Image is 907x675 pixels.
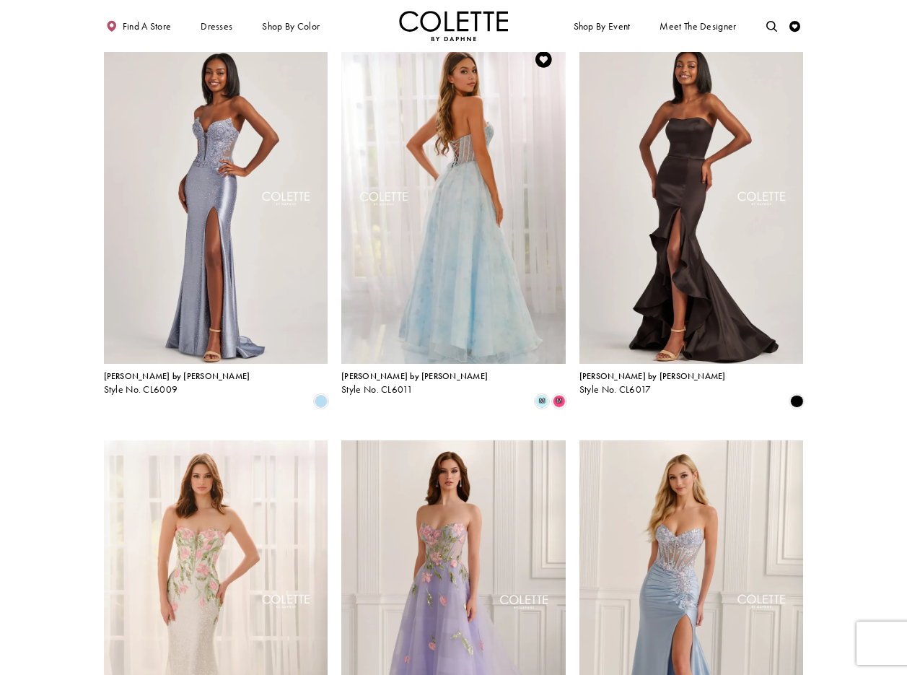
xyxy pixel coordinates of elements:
[579,370,726,382] span: [PERSON_NAME] by [PERSON_NAME]
[553,395,566,408] i: Pink Floral
[341,38,566,364] a: Visit Colette by Daphne Style No. CL6011 Page
[787,11,804,41] a: Check Wishlist
[579,372,726,395] div: Colette by Daphne Style No. CL6017
[657,11,740,41] a: Meet the designer
[104,11,174,41] a: Find a store
[201,21,232,32] span: Dresses
[104,370,250,382] span: [PERSON_NAME] by [PERSON_NAME]
[571,11,633,41] span: Shop By Event
[315,395,328,408] i: Cloud Blue
[104,372,250,395] div: Colette by Daphne Style No. CL6009
[341,372,488,395] div: Colette by Daphne Style No. CL6011
[574,21,631,32] span: Shop By Event
[532,48,555,71] a: Add to Wishlist
[763,11,780,41] a: Toggle search
[123,21,172,32] span: Find a store
[104,38,328,364] a: Visit Colette by Daphne Style No. CL6009 Page
[579,383,652,396] span: Style No. CL6017
[104,383,178,396] span: Style No. CL6009
[198,11,235,41] span: Dresses
[660,21,736,32] span: Meet the designer
[399,11,509,41] a: Visit Home Page
[341,370,488,382] span: [PERSON_NAME] by [PERSON_NAME]
[341,383,413,396] span: Style No. CL6011
[260,11,323,41] span: Shop by color
[262,21,320,32] span: Shop by color
[790,395,803,408] i: Black
[399,11,509,41] img: Colette by Daphne
[579,38,804,364] a: Visit Colette by Daphne Style No. CL6017 Page
[535,395,548,408] i: Light Blue Floral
